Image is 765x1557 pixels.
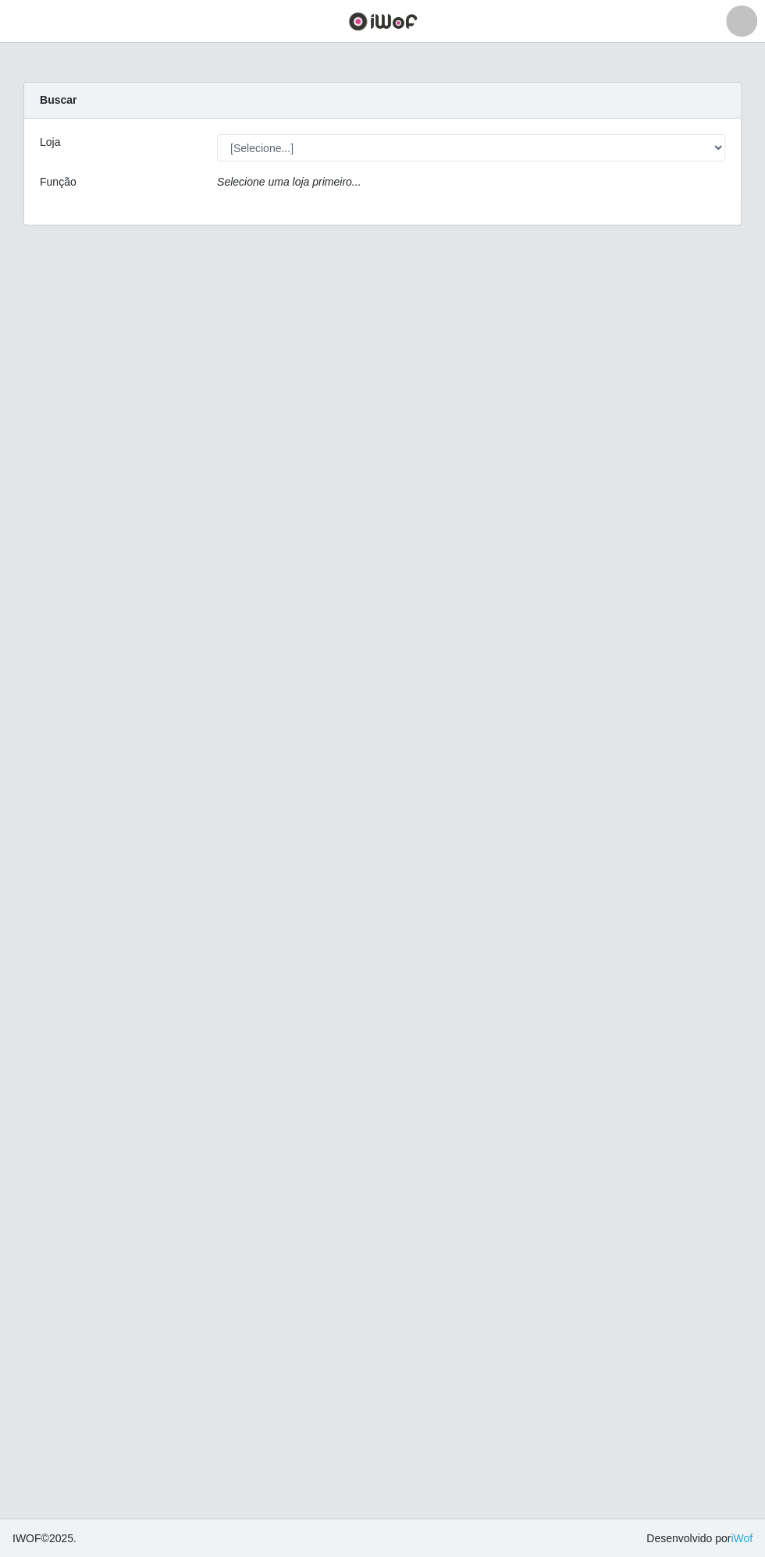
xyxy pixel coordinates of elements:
[12,1531,41,1544] span: IWOF
[348,12,418,31] img: CoreUI Logo
[40,134,60,151] label: Loja
[12,1530,76,1546] span: © 2025 .
[217,176,361,188] i: Selecione uma loja primeiro...
[40,94,76,106] strong: Buscar
[731,1531,753,1544] a: iWof
[40,174,76,190] label: Função
[646,1530,753,1546] span: Desenvolvido por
